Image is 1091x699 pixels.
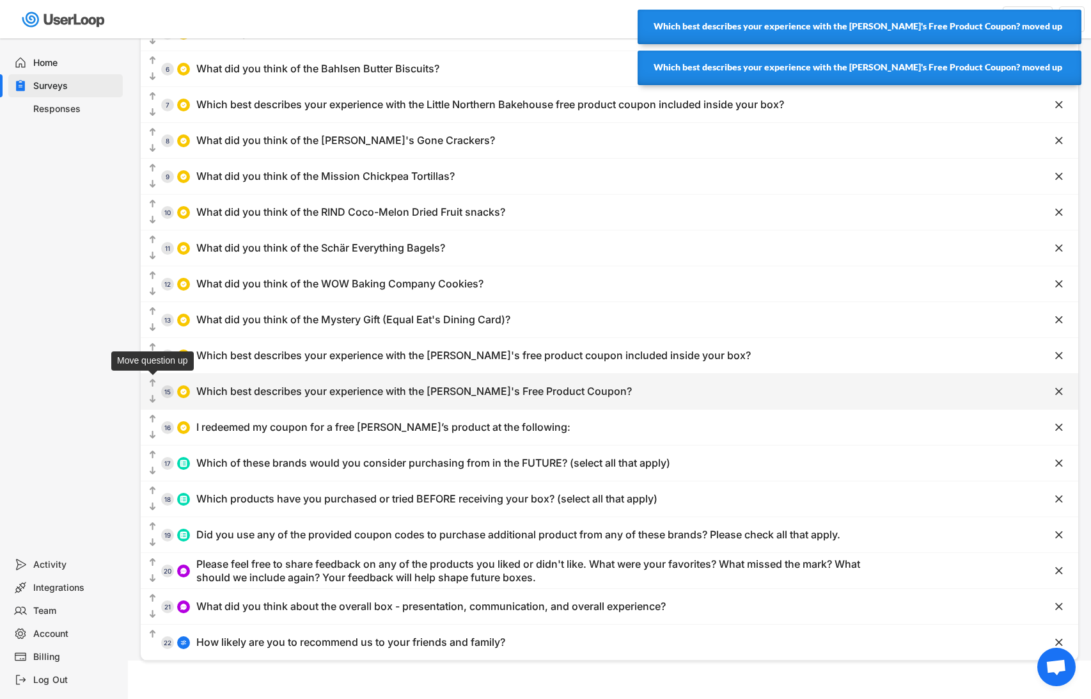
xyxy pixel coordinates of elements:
button:  [147,162,158,175]
text:  [1055,492,1063,506]
div: What did you think of the Mystery Gift (Equal Eat's Dining Card)? [196,313,510,326]
img: CircleTickMinorWhite.svg [180,280,187,288]
text:  [150,573,156,584]
text:  [150,35,156,46]
div: Which best describes your experience with the [PERSON_NAME]'s Free Product Coupon? [196,385,632,398]
text:  [1055,456,1063,470]
div: Which products have you purchased or tried BEFORE receiving your box? (select all that apply) [196,492,657,506]
button:  [147,449,158,462]
div: Please feel free to share feedback on any of the products you liked or didn't like. What were you... [196,558,895,584]
button:  [147,126,158,139]
div: 6 [161,66,174,72]
text:  [150,414,156,424]
text:  [1055,636,1063,649]
text:  [150,286,156,297]
button:  [147,628,158,641]
button:  [147,377,158,390]
button:  [147,321,158,334]
button:  [147,142,158,155]
text:  [150,214,156,225]
text:  [150,449,156,460]
img: ListMajor.svg [180,495,187,503]
text:  [150,322,156,333]
text:  [150,179,156,189]
text:  [1055,564,1063,577]
button:  [147,285,158,298]
text:  [150,234,156,245]
div: 21 [161,604,174,610]
text:  [150,306,156,317]
button:  [1053,529,1065,542]
div: 9 [161,173,174,180]
button:  [147,465,158,478]
div: What did you think of the WOW Baking Company Cookies? [196,277,483,291]
text:  [150,270,156,281]
div: 8 [161,138,174,144]
button:  [147,54,158,67]
img: CircleTickMinorWhite.svg [180,101,187,109]
text:  [150,485,156,496]
div: What did you think of the Schär Everything Bagels? [196,241,445,255]
button:  [147,198,158,211]
div: 14 [161,353,174,359]
text:  [150,465,156,476]
strong: Which best describes your experience with the [PERSON_NAME]'s Free Product Coupon? moved up [654,62,1062,72]
text:  [1055,385,1063,398]
div: Did you use any of the provided coupon codes to purchase additional product from any of these bra... [196,528,840,542]
div: What did you think of the Bahlsen Butter Biscuits? [196,62,439,76]
div: What did you think of the RIND Coco-Melon Dried Fruit snacks? [196,205,505,219]
div: 13 [161,317,174,323]
button:  [147,234,158,246]
div: What did you think of the Mission Chickpea Tortillas? [196,170,455,183]
button:  [147,90,158,103]
text:  [150,430,156,440]
button:  [1053,565,1065,577]
img: CircleTickMinorWhite.svg [180,316,187,324]
button:  [1053,600,1065,613]
text:  [150,342,156,353]
text:  [150,521,156,532]
button:  [1053,349,1065,362]
img: CircleTickMinorWhite.svg [180,352,187,360]
button:  [147,572,158,585]
div: How likely are you to recommend us to your friends and family? [196,636,505,649]
button:  [1053,278,1065,291]
div: 12 [161,281,174,287]
div: 16 [161,424,174,431]
button:  [147,413,158,426]
img: CircleTickMinorWhite.svg [180,173,187,181]
button:  [147,393,158,406]
button:  [147,592,158,605]
img: CircleTickMinorWhite.svg [180,424,187,431]
div: 19 [161,532,174,538]
img: ConversationMinor.svg [180,567,187,575]
text:  [150,358,156,369]
text:  [150,557,156,568]
text:  [150,501,156,512]
button:  [1053,242,1065,255]
text:  [150,198,156,209]
button:  [147,178,158,191]
img: ListMajor.svg [180,531,187,539]
img: CircleTickMinorWhite.svg [180,65,187,73]
div: What did you think about the overall box - presentation, communication, and overall experience? [196,600,666,613]
text:  [150,250,156,261]
text:  [1055,313,1063,326]
div: 17 [161,460,174,467]
button:  [147,536,158,549]
button:  [147,341,158,354]
div: Account [33,628,118,640]
button:  [1053,636,1065,649]
button:  [147,269,158,282]
button:  [1053,170,1065,183]
button:  [147,357,158,370]
div: Which of these brands would you consider purchasing from in the FUTURE? (select all that apply) [196,456,670,470]
div: Home [33,57,118,69]
text:  [1055,170,1063,183]
div: 10 [161,209,174,216]
button:  [147,106,158,119]
img: CircleTickMinorWhite.svg [180,388,187,396]
text:  [150,609,156,620]
div: 22 [161,639,174,646]
button:  [147,70,158,83]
